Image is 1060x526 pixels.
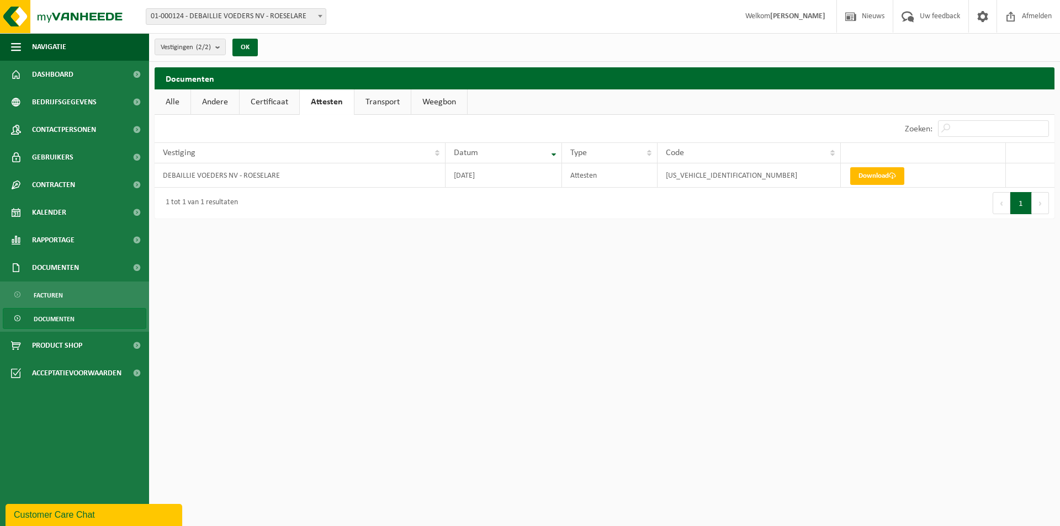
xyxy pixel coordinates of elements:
[993,192,1010,214] button: Previous
[161,39,211,56] span: Vestigingen
[562,163,658,188] td: Attesten
[850,167,904,185] a: Download
[34,285,63,306] span: Facturen
[300,89,354,115] a: Attesten
[146,8,326,25] span: 01-000124 - DEBAILLIE VOEDERS NV - ROESELARE
[155,163,446,188] td: DEBAILLIE VOEDERS NV - ROESELARE
[3,284,146,305] a: Facturen
[160,193,238,213] div: 1 tot 1 van 1 resultaten
[32,332,82,359] span: Product Shop
[32,116,96,144] span: Contactpersonen
[32,61,73,88] span: Dashboard
[32,226,75,254] span: Rapportage
[570,148,587,157] span: Type
[666,148,684,157] span: Code
[146,9,326,24] span: 01-000124 - DEBAILLIE VOEDERS NV - ROESELARE
[155,39,226,55] button: Vestigingen(2/2)
[196,44,211,51] count: (2/2)
[6,502,184,526] iframe: chat widget
[191,89,239,115] a: Andere
[658,163,841,188] td: [US_VEHICLE_IDENTIFICATION_NUMBER]
[163,148,195,157] span: Vestiging
[240,89,299,115] a: Certificaat
[32,33,66,61] span: Navigatie
[770,12,825,20] strong: [PERSON_NAME]
[1032,192,1049,214] button: Next
[905,125,932,134] label: Zoeken:
[32,171,75,199] span: Contracten
[3,308,146,329] a: Documenten
[32,359,121,387] span: Acceptatievoorwaarden
[32,199,66,226] span: Kalender
[354,89,411,115] a: Transport
[454,148,478,157] span: Datum
[32,144,73,171] span: Gebruikers
[32,254,79,281] span: Documenten
[446,163,562,188] td: [DATE]
[155,67,1054,89] h2: Documenten
[411,89,467,115] a: Weegbon
[34,309,75,330] span: Documenten
[32,88,97,116] span: Bedrijfsgegevens
[1010,192,1032,214] button: 1
[232,39,258,56] button: OK
[155,89,190,115] a: Alle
